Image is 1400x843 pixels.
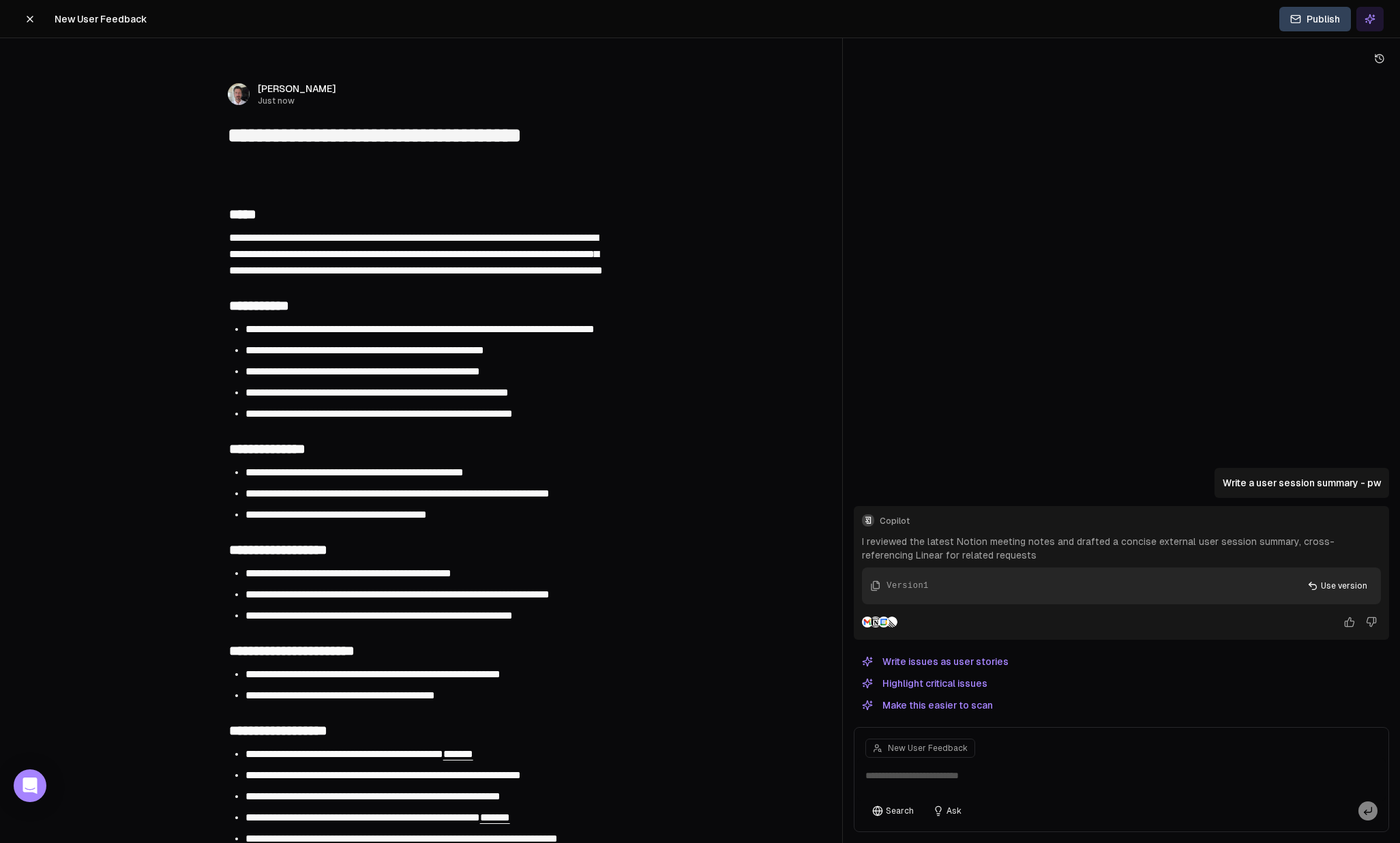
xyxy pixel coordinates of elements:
[1299,576,1375,596] button: Use version
[870,617,881,627] img: Notion
[1223,476,1381,490] p: Write a user session summary - pw
[854,697,1001,713] button: Make this easier to scan
[258,82,336,95] span: [PERSON_NAME]
[854,653,1017,670] button: Write issues as user stories
[926,801,968,820] button: Ask
[862,535,1381,562] p: I reviewed the latest Notion meeting notes and drafted a concise external user session summary, c...
[854,675,996,692] button: Highlight critical issues
[865,801,921,820] button: Search
[14,769,46,802] div: Open Intercom Messenger
[878,617,889,627] img: Google Calendar
[880,516,1381,527] span: Copilot
[1279,7,1351,31] button: Publish
[228,83,250,105] img: _image
[887,617,897,627] img: Linear
[888,743,968,754] span: New User Feedback
[862,617,873,627] img: Gmail
[887,580,928,592] div: Version 1
[258,95,336,106] span: Just now
[55,12,147,26] span: New User Feedback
